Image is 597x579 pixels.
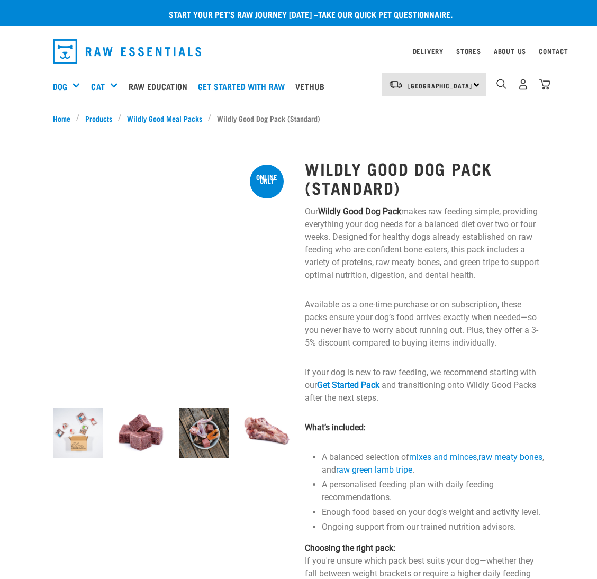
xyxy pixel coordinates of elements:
a: raw meaty bones [478,452,542,462]
a: Cat [91,80,104,93]
li: Enough food based on your dog’s weight and activity level. [322,506,544,519]
nav: breadcrumbs [53,113,544,124]
a: About Us [494,49,526,53]
a: Vethub [293,65,332,107]
img: Assortment of Raw Essentials Ingredients Including, Salmon Fillet, Cubed Beef And Tripe, Turkey W... [179,408,229,458]
li: A personalised feeding plan with daily feeding recommendations. [322,478,544,504]
span: [GEOGRAPHIC_DATA] [408,84,472,87]
li: A balanced selection of , , and . [322,451,544,476]
a: Dog [53,80,67,93]
a: Stores [456,49,481,53]
a: Home [53,113,76,124]
a: take our quick pet questionnaire. [318,12,453,16]
li: Ongoing support from our trained nutrition advisors. [322,521,544,533]
p: Available as a one-time purchase or on subscription, these packs ensure your dog’s food arrives e... [305,298,544,349]
strong: Choosing the right pack: [305,543,395,553]
a: Products [80,113,118,124]
p: If your dog is new to raw feeding, we recommend starting with our and transitioning onto Wildly G... [305,366,544,404]
img: Cubes [116,408,166,458]
img: Dog 0 2sec [53,408,103,458]
img: user.png [518,79,529,90]
a: Delivery [413,49,444,53]
strong: What’s included: [305,422,366,432]
strong: Wildly Good Dog Pack [318,206,401,216]
a: Get Started Pack [317,380,379,390]
a: mixes and minces [409,452,477,462]
img: home-icon@2x.png [539,79,550,90]
img: 1205 Veal Brisket 1pp 01 [242,408,292,458]
a: raw green lamb tripe [336,465,412,475]
img: home-icon-1@2x.png [496,79,506,89]
a: Raw Education [126,65,195,107]
a: Contact [539,49,568,53]
a: Get started with Raw [195,65,293,107]
h1: Wildly Good Dog Pack (Standard) [305,159,544,197]
p: Our makes raw feeding simple, providing everything your dog needs for a balanced diet over two or... [305,205,544,282]
img: Dog 0 2sec [53,158,292,397]
img: van-moving.png [388,80,403,89]
img: Raw Essentials Logo [53,39,201,64]
nav: dropdown navigation [44,35,553,68]
a: Wildly Good Meal Packs [122,113,208,124]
